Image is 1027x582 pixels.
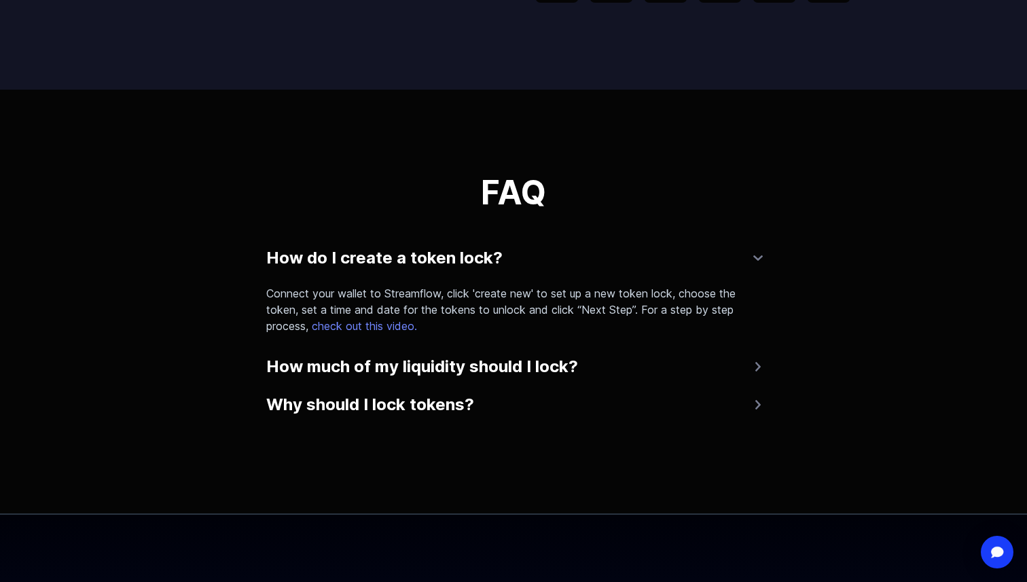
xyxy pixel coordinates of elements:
button: Why should I lock tokens? [266,388,761,421]
button: How do I create a token lock? [266,242,761,274]
a: check out this video. [308,319,417,333]
h3: FAQ [266,177,761,209]
button: How much of my liquidity should I lock? [266,350,761,383]
div: Open Intercom Messenger [981,536,1013,568]
p: Connect your wallet to Streamflow, click 'create new' to set up a new token lock, choose the toke... [266,285,750,334]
